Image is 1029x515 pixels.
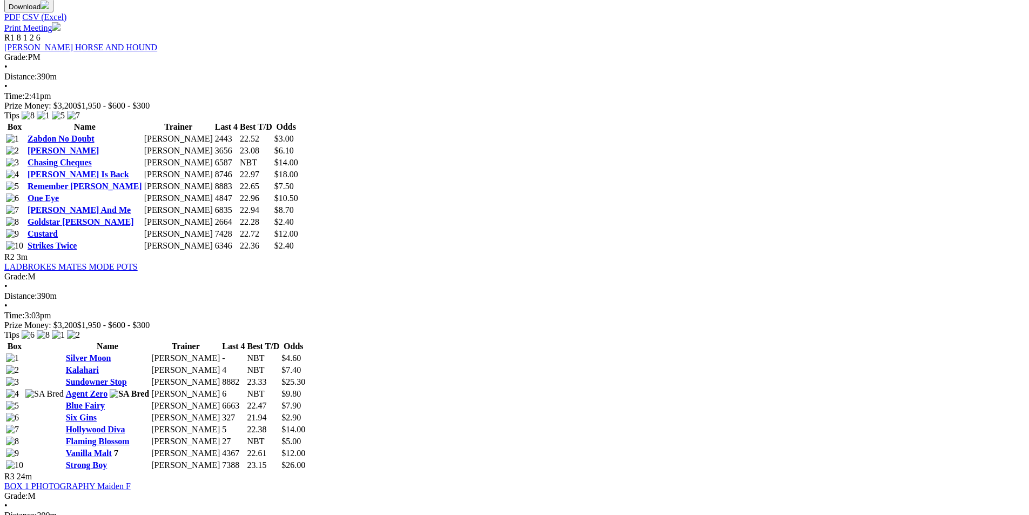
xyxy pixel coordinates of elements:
span: $5.00 [281,437,301,446]
td: 22.96 [239,193,273,204]
img: 7 [67,111,80,121]
td: 4847 [214,193,238,204]
a: PDF [4,12,20,22]
td: 22.36 [239,240,273,251]
td: NBT [247,389,280,399]
div: 390m [4,291,1025,301]
div: M [4,491,1025,501]
a: Chasing Cheques [28,158,92,167]
a: Remember [PERSON_NAME] [28,182,142,191]
span: 3m [17,252,28,262]
a: [PERSON_NAME] Is Back [28,170,129,179]
a: One Eye [28,193,59,203]
td: 4 [221,365,245,376]
span: $9.80 [281,389,301,398]
td: 22.94 [239,205,273,216]
a: Strikes Twice [28,241,77,250]
td: [PERSON_NAME] [144,181,213,192]
span: • [4,62,8,71]
img: 10 [6,460,23,470]
td: [PERSON_NAME] [151,424,220,435]
td: 22.38 [247,424,280,435]
th: Last 4 [221,341,245,352]
img: printer.svg [52,22,60,31]
td: - [221,353,245,364]
img: 8 [22,111,35,121]
img: 6 [6,193,19,203]
img: 7 [6,205,19,215]
th: Trainer [144,122,213,132]
td: 6346 [214,240,238,251]
td: [PERSON_NAME] [144,133,213,144]
img: 1 [6,353,19,363]
img: 3 [6,377,19,387]
td: 22.28 [239,217,273,228]
td: [PERSON_NAME] [144,157,213,168]
span: $26.00 [281,460,305,470]
a: BOX 1 PHOTOGRAPHY Maiden F [4,481,131,491]
a: [PERSON_NAME] And Me [28,205,131,215]
span: $12.00 [274,229,298,238]
td: 3656 [214,145,238,156]
span: Grade: [4,52,28,62]
img: 6 [22,330,35,340]
img: 5 [52,111,65,121]
td: [PERSON_NAME] [151,436,220,447]
td: 22.65 [239,181,273,192]
td: 5 [221,424,245,435]
td: 6 [221,389,245,399]
span: Grade: [4,491,28,500]
td: 6587 [214,157,238,168]
img: 8 [6,217,19,227]
td: 6835 [214,205,238,216]
td: [PERSON_NAME] [144,193,213,204]
a: LADBROKES MATES MODE POTS [4,262,138,271]
td: [PERSON_NAME] [151,460,220,471]
a: CSV (Excel) [22,12,66,22]
img: 4 [6,170,19,179]
span: $1,950 - $600 - $300 [77,320,150,330]
td: NBT [247,436,280,447]
span: Tips [4,330,19,339]
td: 22.47 [247,400,280,411]
td: [PERSON_NAME] [144,169,213,180]
span: $3.00 [274,134,294,143]
td: 21.94 [247,412,280,423]
th: Best T/D [239,122,273,132]
th: Name [27,122,143,132]
td: [PERSON_NAME] [144,229,213,239]
span: 8 1 2 6 [17,33,41,42]
img: 9 [6,449,19,458]
span: Grade: [4,272,28,281]
span: 7 [114,449,118,458]
span: Time: [4,91,25,101]
img: 3 [6,158,19,168]
th: Last 4 [214,122,238,132]
td: 23.33 [247,377,280,387]
img: 7 [6,425,19,434]
div: Download [4,12,1025,22]
span: Box [8,122,22,131]
th: Trainer [151,341,220,352]
td: 22.72 [239,229,273,239]
span: • [4,82,8,91]
td: [PERSON_NAME] [151,353,220,364]
td: 22.61 [247,448,280,459]
span: $14.00 [281,425,305,434]
td: 8883 [214,181,238,192]
span: $7.90 [281,401,301,410]
img: 1 [6,134,19,144]
a: Six Gins [66,413,97,422]
span: Distance: [4,72,37,81]
img: SA Bred [25,389,64,399]
th: Odds [281,341,306,352]
td: [PERSON_NAME] [151,377,220,387]
div: Prize Money: $3,200 [4,101,1025,111]
span: $18.00 [274,170,298,179]
div: PM [4,52,1025,62]
img: 5 [6,401,19,411]
td: 22.52 [239,133,273,144]
span: 24m [17,472,32,481]
span: R3 [4,472,15,481]
th: Odds [274,122,299,132]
